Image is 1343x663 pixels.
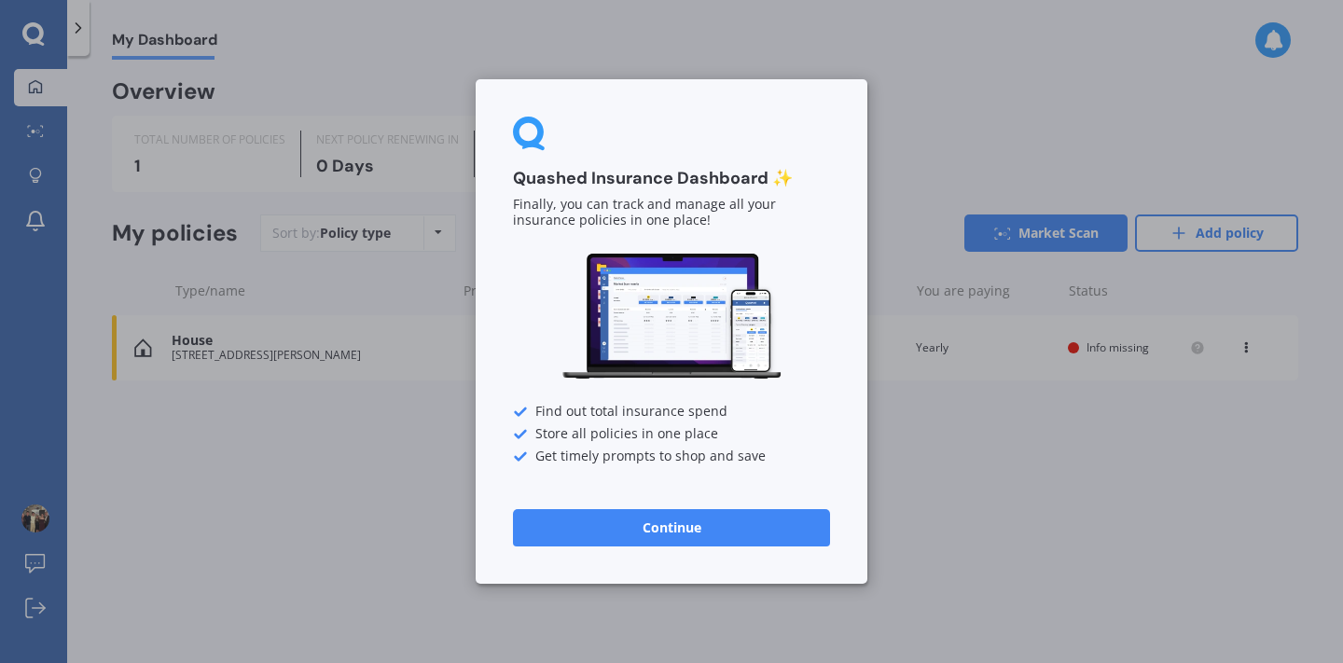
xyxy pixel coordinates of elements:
[513,509,830,546] button: Continue
[513,198,830,229] p: Finally, you can track and manage all your insurance policies in one place!
[513,427,830,442] div: Store all policies in one place
[560,251,783,382] img: Dashboard
[513,449,830,464] div: Get timely prompts to shop and save
[513,168,830,189] h3: Quashed Insurance Dashboard ✨
[513,405,830,420] div: Find out total insurance spend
